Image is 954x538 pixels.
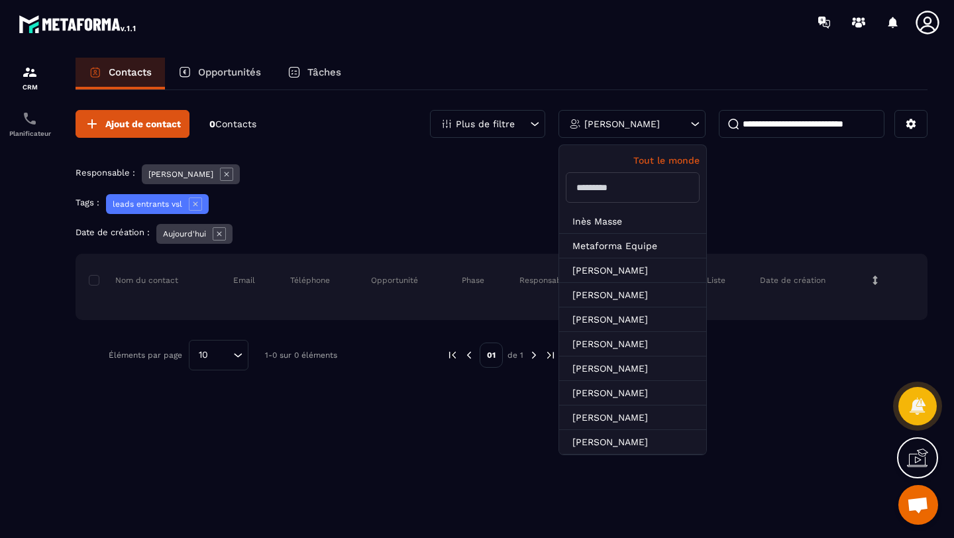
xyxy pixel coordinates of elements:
img: scheduler [22,111,38,127]
p: Nom du contact [89,275,178,286]
span: 10 [194,348,213,362]
p: Liste [707,275,725,286]
img: formation [22,64,38,80]
p: Éléments par page [109,350,182,360]
a: Tâches [274,58,354,89]
p: Planificateur [3,130,56,137]
p: Opportunité [371,275,418,286]
li: [PERSON_NAME] [559,381,706,405]
p: Contacts [109,66,152,78]
li: [PERSON_NAME] [559,258,706,283]
p: Tâches [307,66,341,78]
span: Contacts [215,119,256,129]
a: schedulerschedulerPlanificateur [3,101,56,147]
span: Ajout de contact [105,117,181,131]
p: [PERSON_NAME] [148,170,213,179]
img: prev [463,349,475,361]
li: [PERSON_NAME] [559,283,706,307]
li: [PERSON_NAME] [559,405,706,430]
p: Responsable : [76,168,135,178]
img: next [528,349,540,361]
li: [PERSON_NAME] [559,332,706,356]
p: Responsable [519,275,569,286]
a: Ouvrir le chat [898,485,938,525]
li: [PERSON_NAME] [559,356,706,381]
div: Search for option [189,340,248,370]
p: [PERSON_NAME] [584,119,660,129]
img: logo [19,12,138,36]
p: 01 [480,343,503,368]
p: Phase [462,275,484,286]
p: Email [233,275,255,286]
li: [PERSON_NAME] [559,307,706,332]
button: Ajout de contact [76,110,189,138]
p: Date de création [760,275,825,286]
p: Téléphone [290,275,330,286]
p: Opportunités [198,66,261,78]
p: Plus de filtre [456,119,515,129]
a: formationformationCRM [3,54,56,101]
img: prev [447,349,458,361]
li: Metaforma Equipe [559,234,706,258]
input: Search for option [213,348,230,362]
p: Tags : [76,197,99,207]
a: Opportunités [165,58,274,89]
img: next [545,349,556,361]
p: CRM [3,83,56,91]
p: de 1 [507,350,523,360]
li: Inès Masse [559,209,706,234]
p: Aujourd'hui [163,229,206,239]
p: Tout le monde [566,155,700,166]
p: 0 [209,118,256,131]
p: leads entrants vsl [113,199,182,209]
p: 1-0 sur 0 éléments [265,350,337,360]
li: [PERSON_NAME] [559,430,706,455]
p: Date de création : [76,227,150,237]
a: Contacts [76,58,165,89]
